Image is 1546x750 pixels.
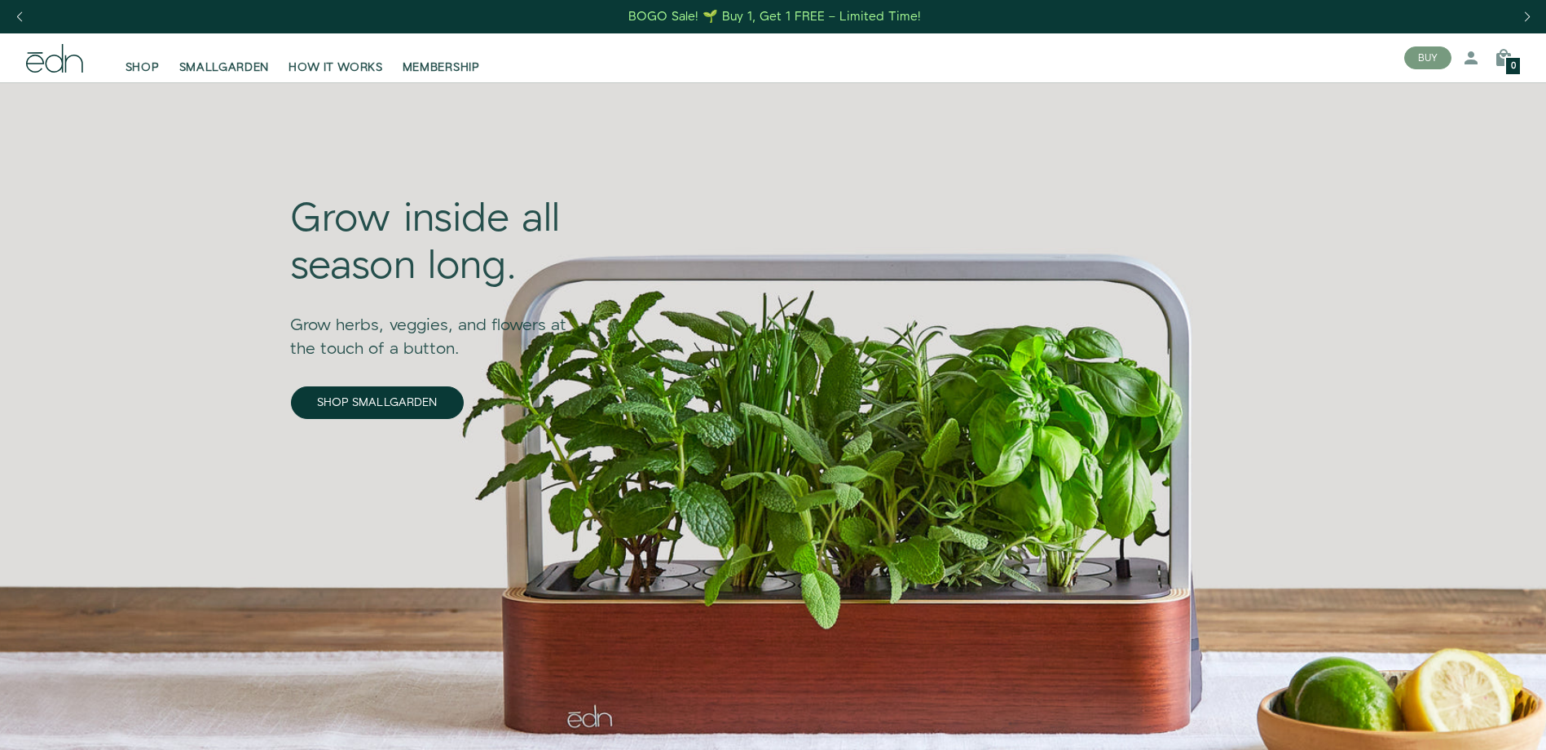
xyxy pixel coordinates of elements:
[116,40,170,76] a: SHOP
[179,60,270,76] span: SMALLGARDEN
[291,196,591,290] div: Grow inside all season long.
[170,40,280,76] a: SMALLGARDEN
[126,60,160,76] span: SHOP
[1511,62,1516,71] span: 0
[279,40,392,76] a: HOW IT WORKS
[291,291,591,361] div: Grow herbs, veggies, and flowers at the touch of a button.
[628,8,921,25] div: BOGO Sale! 🌱 Buy 1, Get 1 FREE – Limited Time!
[1404,46,1451,69] button: BUY
[627,4,923,29] a: BOGO Sale! 🌱 Buy 1, Get 1 FREE – Limited Time!
[393,40,490,76] a: MEMBERSHIP
[288,60,382,76] span: HOW IT WORKS
[403,60,480,76] span: MEMBERSHIP
[291,386,464,419] a: SHOP SMALLGARDEN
